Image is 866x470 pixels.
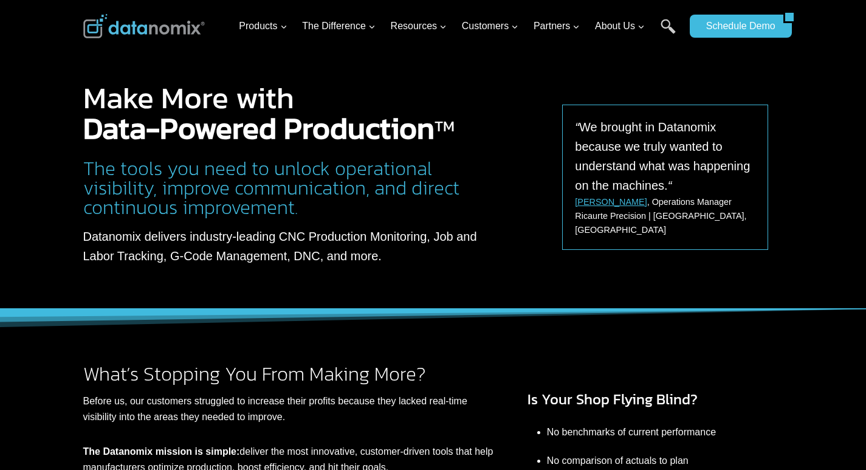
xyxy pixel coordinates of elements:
[83,105,435,151] strong: Data-Powered Production
[668,179,672,192] em: “
[575,197,647,207] a: [PERSON_NAME]
[239,18,287,34] span: Products
[83,83,510,143] h1: Make More with
[302,18,376,34] span: The Difference
[391,18,447,34] span: Resources
[575,120,579,134] em: “
[234,7,684,46] nav: Primary Navigation
[435,114,455,137] sup: TM
[83,393,493,424] p: Before us, our customers struggled to increase their profits because they lacked real-time visibi...
[83,364,493,384] h2: What’s Stopping You From Making More?
[83,14,205,38] img: Datanomix
[575,195,732,209] p: , Operations Manager
[534,18,580,34] span: Partners
[690,15,783,38] a: Schedule Demo
[595,18,645,34] span: About Us
[575,117,755,195] p: We brought in Datanomix because we truly wanted to understand what was happening on the machines.
[83,446,240,457] strong: The Datanomix mission is simple:
[547,418,783,446] li: No benchmarks of current performance
[83,227,510,266] p: Datanomix delivers industry-leading CNC Production Monitoring, Job and Labor Tracking, G-Code Man...
[83,159,510,217] h2: The tools you need to unlock operational visibility, improve communication, and direct continuous...
[528,389,783,410] h3: Is Your Shop Flying Blind?
[462,18,518,34] span: Customers
[661,19,676,46] a: Search
[575,209,755,237] p: Ricaurte Precision | [GEOGRAPHIC_DATA], [GEOGRAPHIC_DATA]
